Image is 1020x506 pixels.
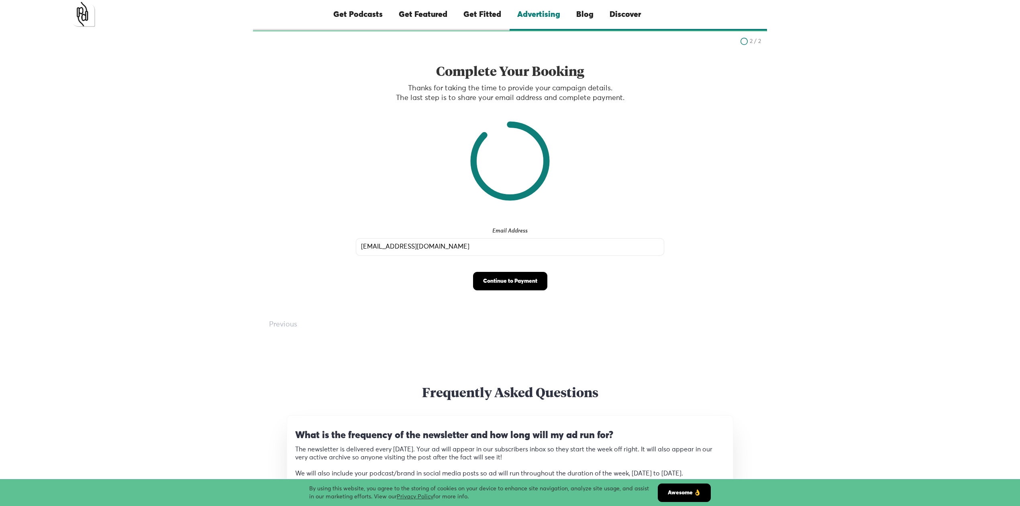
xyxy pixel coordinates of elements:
a: Get Podcasts [325,1,391,28]
a: Awesome 👌 [658,484,711,502]
div: By using this website, you agree to the storing of cookies on your device to enhance site navigat... [309,485,658,501]
a: Discover [602,1,649,28]
a: home [70,2,95,27]
p: The newsletter is delivered every [DATE]. Your ad will appear in our subscribers inbox so they st... [295,445,725,477]
a: Get Featured [391,1,455,28]
a: Get Fitted [455,1,509,28]
a: Advertising [509,1,568,28]
div: 2 of 2 [253,31,767,343]
a: Blog [568,1,602,28]
div: Previous [269,318,297,331]
h2: Frequently Asked Questions [287,386,733,401]
strong: Complete Your Booking [436,66,584,79]
div: carousel [253,31,767,343]
div: 2 / 2 [750,37,761,45]
a: Privacy Policy [397,494,433,500]
input: Continue to Payment [473,272,547,290]
div: previous slide [253,318,297,343]
h3: What is the frequency of the newsletter and how long will my ad run for? [295,429,613,441]
p: Thanks for taking the time to provide your campaign details. The last step is to share your email... [396,84,624,103]
label: Email Address [356,227,664,235]
form: PD Classified Ad Booking [253,31,767,343]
